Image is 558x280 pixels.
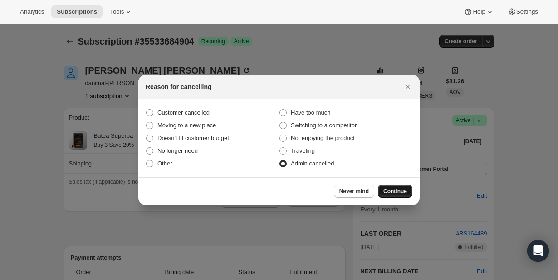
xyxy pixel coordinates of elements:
[110,8,124,15] span: Tools
[15,5,49,18] button: Analytics
[527,240,549,262] div: Open Intercom Messenger
[378,185,412,198] button: Continue
[157,122,216,129] span: Moving to a new place
[146,82,211,91] h2: Reason for cancelling
[291,109,330,116] span: Have too much
[57,8,97,15] span: Subscriptions
[339,188,369,195] span: Never mind
[51,5,103,18] button: Subscriptions
[157,160,172,167] span: Other
[157,109,210,116] span: Customer cancelled
[473,8,485,15] span: Help
[401,80,414,93] button: Close
[291,122,357,129] span: Switching to a competitor
[291,135,355,141] span: Not enjoying the product
[157,135,229,141] span: Doesn't fit customer budget
[157,147,198,154] span: No longer need
[458,5,499,18] button: Help
[516,8,538,15] span: Settings
[383,188,407,195] span: Continue
[502,5,543,18] button: Settings
[291,160,334,167] span: Admin cancelled
[20,8,44,15] span: Analytics
[334,185,374,198] button: Never mind
[291,147,315,154] span: Traveling
[104,5,138,18] button: Tools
